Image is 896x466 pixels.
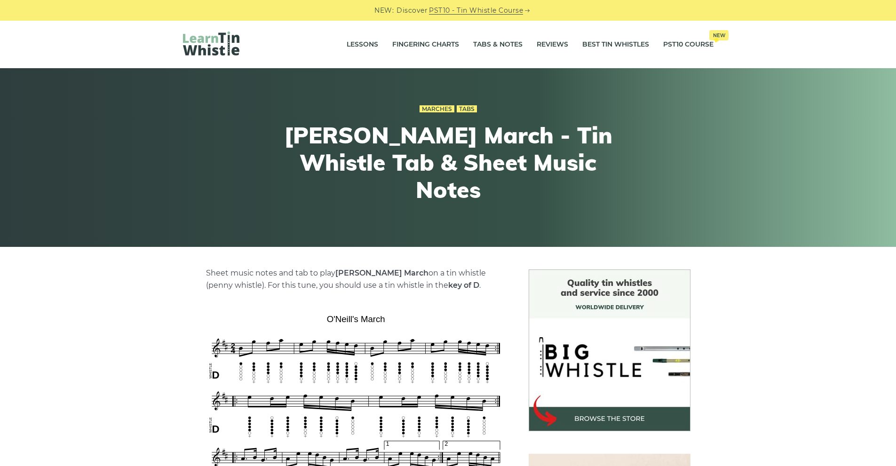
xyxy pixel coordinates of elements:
span: New [709,30,729,40]
a: Tabs & Notes [473,33,523,56]
strong: key of D [448,281,479,290]
a: Reviews [537,33,568,56]
a: Best Tin Whistles [582,33,649,56]
p: Sheet music notes and tab to play on a tin whistle (penny whistle). For this tune, you should use... [206,267,506,292]
a: PST10 CourseNew [663,33,714,56]
a: Tabs [457,105,477,113]
a: Fingering Charts [392,33,459,56]
a: Marches [420,105,454,113]
img: LearnTinWhistle.com [183,32,239,55]
strong: [PERSON_NAME] March [335,269,428,277]
h1: [PERSON_NAME] March - Tin Whistle Tab & Sheet Music Notes [275,122,621,203]
img: BigWhistle Tin Whistle Store [529,269,690,431]
a: Lessons [347,33,378,56]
